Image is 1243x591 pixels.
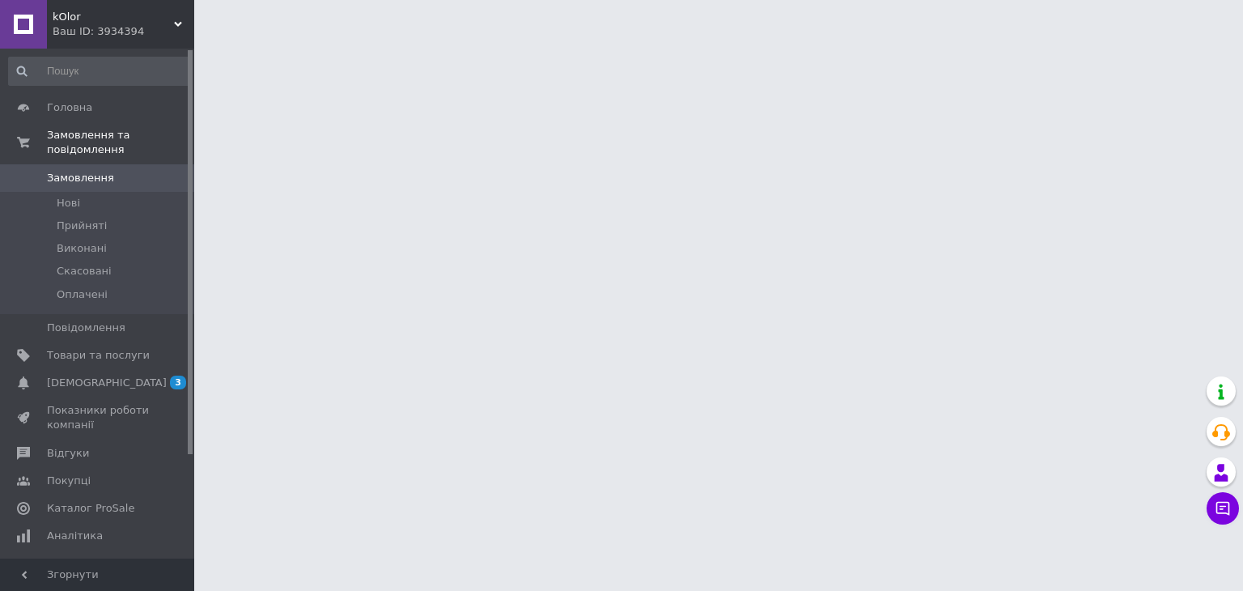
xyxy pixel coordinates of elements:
span: Замовлення та повідомлення [47,128,194,157]
span: Показники роботи компанії [47,403,150,432]
span: Управління сайтом [47,556,150,585]
span: Головна [47,100,92,115]
span: [DEMOGRAPHIC_DATA] [47,376,167,390]
span: Товари та послуги [47,348,150,363]
span: 3 [170,376,186,389]
span: Повідомлення [47,321,125,335]
button: Чат з покупцем [1207,492,1239,525]
span: Прийняті [57,219,107,233]
input: Пошук [8,57,191,86]
span: Каталог ProSale [47,501,134,516]
span: kOlor [53,10,174,24]
div: Ваш ID: 3934394 [53,24,194,39]
span: Виконані [57,241,107,256]
span: Аналітика [47,529,103,543]
span: Відгуки [47,446,89,461]
span: Скасовані [57,264,112,278]
span: Оплачені [57,287,108,302]
span: Нові [57,196,80,210]
span: Покупці [47,474,91,488]
span: Замовлення [47,171,114,185]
